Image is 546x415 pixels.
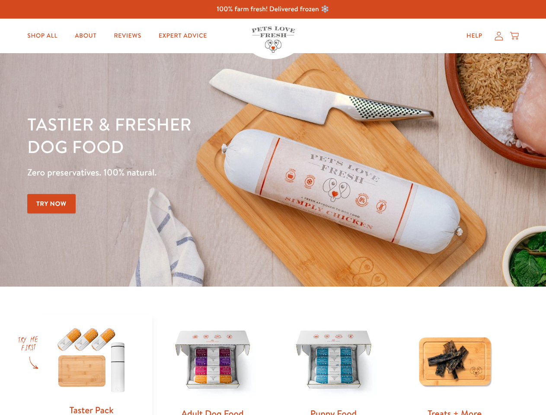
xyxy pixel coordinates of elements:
a: About [68,27,103,45]
a: Expert Advice [152,27,214,45]
p: Zero preservatives. 100% natural. [27,165,355,180]
a: Reviews [107,27,148,45]
h1: Tastier & fresher dog food [27,113,355,158]
a: Help [460,27,489,45]
img: Pets Love Fresh [252,26,295,53]
a: Try Now [27,194,76,214]
a: Shop All [20,27,64,45]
